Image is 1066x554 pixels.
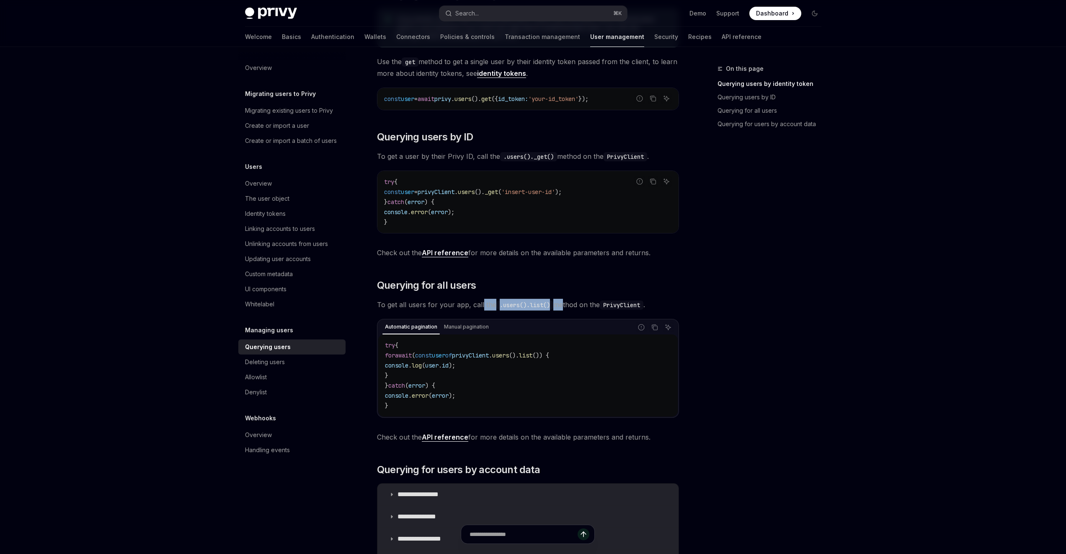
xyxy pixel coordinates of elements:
[648,93,658,104] button: Copy the contents from the code block
[422,249,468,257] a: API reference
[377,130,473,144] span: Querying users by ID
[238,206,346,221] a: Identity tokens
[726,64,764,74] span: On this page
[238,355,346,370] a: Deleting users
[422,433,468,442] a: API reference
[245,269,293,279] div: Custom metadata
[385,392,408,399] span: console
[245,284,287,294] div: UI components
[454,95,471,103] span: users
[441,322,491,332] div: Manual pagination
[404,198,408,206] span: (
[424,198,434,206] span: ) {
[238,133,346,148] a: Create or import a batch of users
[377,150,679,162] span: To get a user by their Privy ID, call the method on the .
[245,387,267,397] div: Denylist
[449,392,455,399] span: );
[718,77,828,91] a: Querying users by identity token
[408,362,412,369] span: .
[418,95,434,103] span: await
[238,103,346,118] a: Migrating existing users to Privy
[590,27,644,47] a: User management
[238,251,346,267] a: Updating user accounts
[412,362,422,369] span: log
[245,342,291,352] div: Querying users
[384,178,394,186] span: try
[418,188,454,196] span: privyClient
[245,106,333,116] div: Migrating existing users to Privy
[555,188,562,196] span: );
[245,254,311,264] div: Updating user accounts
[396,27,430,47] a: Connectors
[451,95,454,103] span: .
[238,118,346,133] a: Create or import a user
[245,162,262,172] h5: Users
[245,136,337,146] div: Create or import a batch of users
[485,188,498,196] span: _get
[425,362,439,369] span: user
[722,27,761,47] a: API reference
[532,352,549,359] span: ()) {
[238,443,346,458] a: Handling events
[282,27,301,47] a: Basics
[422,362,425,369] span: (
[402,57,418,67] code: get
[238,339,346,355] a: Querying users
[649,322,660,333] button: Copy the contents from the code block
[505,27,580,47] a: Transaction management
[509,352,519,359] span: ().
[434,95,451,103] span: privy
[238,267,346,282] a: Custom metadata
[408,392,412,399] span: .
[498,188,501,196] span: (
[238,236,346,251] a: Unlinking accounts from users
[245,430,272,440] div: Overview
[528,95,578,103] span: 'your-id_token'
[654,27,678,47] a: Security
[245,27,272,47] a: Welcome
[491,95,498,103] span: ({
[578,528,589,540] button: Send message
[245,209,286,219] div: Identity tokens
[477,69,526,78] a: identity tokens
[808,7,821,20] button: Toggle dark mode
[489,352,492,359] span: .
[718,91,828,104] a: Querying users by ID
[401,188,414,196] span: user
[384,198,387,206] span: }
[385,352,395,359] span: for
[578,95,588,103] span: });
[414,188,418,196] span: =
[245,445,290,455] div: Handling events
[377,56,679,79] span: Use the method to get a single user by their identity token passed from the client, to learn more...
[245,372,267,382] div: Allowlist
[454,188,458,196] span: .
[661,176,672,187] button: Ask AI
[425,382,435,389] span: ) {
[364,27,386,47] a: Wallets
[634,93,645,104] button: Report incorrect code
[238,282,346,297] a: UI components
[519,352,532,359] span: list
[245,239,328,249] div: Unlinking accounts from users
[384,188,401,196] span: const
[245,325,293,335] h5: Managing users
[661,93,672,104] button: Ask AI
[716,9,739,18] a: Support
[448,208,454,216] span: );
[387,198,404,206] span: catch
[245,63,272,73] div: Overview
[440,27,495,47] a: Policies & controls
[238,297,346,312] a: Whitelabel
[395,352,412,359] span: await
[385,372,388,379] span: }
[238,60,346,75] a: Overview
[388,382,405,389] span: catch
[382,322,440,332] div: Automatic pagination
[470,525,578,544] input: Ask a question...
[385,342,395,349] span: try
[238,176,346,191] a: Overview
[749,7,801,20] a: Dashboard
[401,95,414,103] span: user
[411,208,428,216] span: error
